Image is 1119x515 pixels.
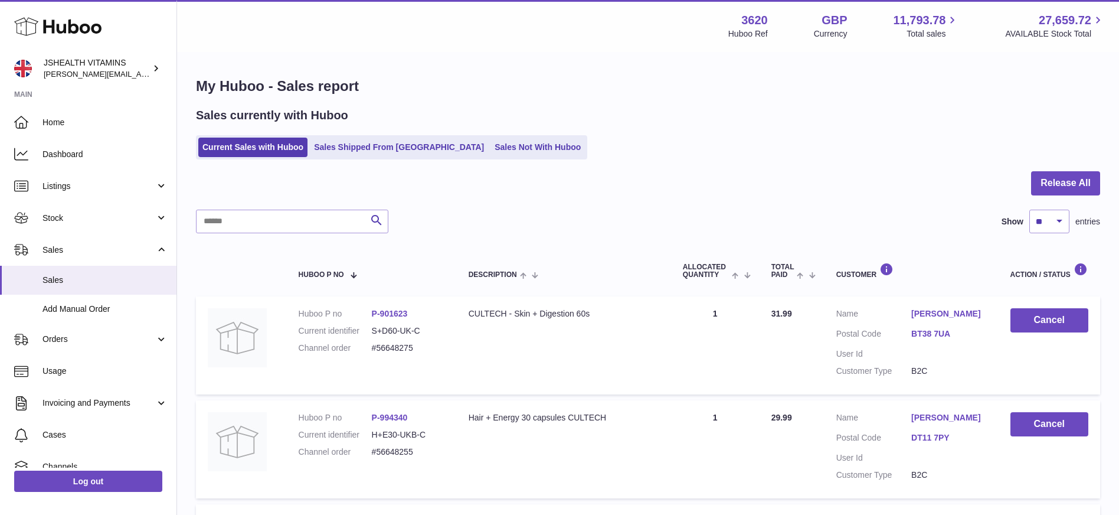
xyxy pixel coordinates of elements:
a: Sales Not With Huboo [490,138,585,157]
dt: Channel order [299,343,372,354]
h2: Sales currently with Huboo [196,107,348,123]
dt: User Id [836,348,911,360]
dt: Current identifier [299,325,372,337]
span: ALLOCATED Quantity [683,263,729,279]
div: Huboo Ref [728,28,768,40]
dt: Customer Type [836,470,911,481]
span: Usage [42,366,168,377]
div: Customer [836,263,987,279]
a: DT11 7PY [911,432,986,444]
a: P-994340 [372,413,408,422]
span: Huboo P no [299,271,344,279]
img: no-photo.jpg [208,308,267,367]
label: Show [1002,216,1023,227]
td: 1 [671,400,760,498]
strong: GBP [822,12,847,28]
span: Listings [42,181,155,192]
button: Cancel [1010,308,1088,333]
span: 29.99 [771,413,792,422]
a: 27,659.72 AVAILABLE Stock Total [1005,12,1105,40]
span: Sales [42,275,168,286]
img: francesca@jshealthvitamins.com [14,60,32,77]
a: [PERSON_NAME] [911,412,986,423]
dt: Huboo P no [299,412,372,423]
dd: H+E30-UKB-C [372,429,445,441]
img: no-photo.jpg [208,412,267,471]
a: Sales Shipped From [GEOGRAPHIC_DATA] [310,138,488,157]
span: [PERSON_NAME][EMAIL_ADDRESS][DOMAIN_NAME] [44,69,237,79]
a: Log out [14,471,162,492]
dt: Name [836,308,911,322]
span: Stock [42,213,155,224]
a: BT38 7UA [911,328,986,340]
div: JSHEALTH VITAMINS [44,57,150,80]
dd: #56648275 [372,343,445,354]
span: 27,659.72 [1039,12,1091,28]
a: Current Sales with Huboo [198,138,307,157]
span: Home [42,117,168,128]
button: Cancel [1010,412,1088,436]
dt: Name [836,412,911,426]
div: CULTECH - Skin + Digestion 60s [469,308,659,320]
a: P-901623 [372,309,408,318]
dt: Channel order [299,446,372,458]
span: Description [469,271,517,279]
div: Hair + Energy 30 capsules CULTECH [469,412,659,423]
a: [PERSON_NAME] [911,308,986,320]
dt: User Id [836,452,911,464]
div: Action / Status [1010,263,1088,279]
dt: Postal Code [836,432,911,446]
dd: B2C [911,470,986,481]
span: entries [1075,216,1100,227]
dt: Current identifier [299,429,372,441]
span: Orders [42,334,155,345]
span: Invoicing and Payments [42,397,155,409]
div: Currency [814,28,848,40]
span: Total sales [907,28,959,40]
button: Release All [1031,171,1100,195]
strong: 3620 [741,12,768,28]
td: 1 [671,296,760,395]
span: Sales [42,245,155,256]
dt: Customer Type [836,366,911,377]
dd: #56648255 [372,446,445,458]
span: 11,793.78 [893,12,945,28]
span: Total paid [771,263,794,279]
a: 11,793.78 Total sales [893,12,959,40]
dd: S+D60-UK-C [372,325,445,337]
h1: My Huboo - Sales report [196,77,1100,96]
dt: Huboo P no [299,308,372,320]
span: Cases [42,429,168,441]
span: Channels [42,461,168,472]
dt: Postal Code [836,328,911,343]
dd: B2C [911,366,986,377]
span: AVAILABLE Stock Total [1005,28,1105,40]
span: Add Manual Order [42,304,168,315]
span: Dashboard [42,149,168,160]
span: 31.99 [771,309,792,318]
